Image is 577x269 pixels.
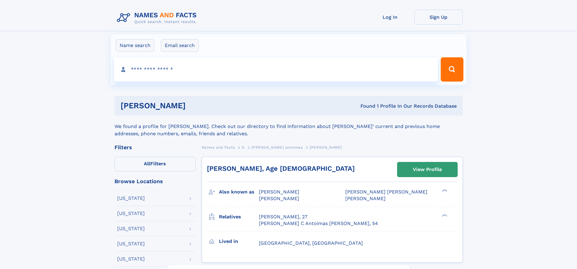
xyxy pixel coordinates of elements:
label: Email search [161,39,199,52]
div: Found 1 Profile In Our Records Database [273,103,457,109]
span: [PERSON_NAME] [345,196,386,201]
h3: Lived in [219,236,259,247]
span: All [144,161,150,166]
button: Search Button [441,57,463,82]
a: View Profile [397,162,457,177]
div: View Profile [413,163,442,177]
div: Browse Locations [114,179,196,184]
span: [PERSON_NAME] antoimas [251,145,303,150]
div: [US_STATE] [117,211,145,216]
a: [PERSON_NAME], Age [DEMOGRAPHIC_DATA] [207,165,355,172]
div: [US_STATE] [117,257,145,261]
div: [US_STATE] [117,226,145,231]
h3: Relatives [219,212,259,222]
a: [PERSON_NAME] antoimas [251,143,303,151]
a: Log In [366,10,414,25]
span: [PERSON_NAME] [259,189,299,195]
span: [PERSON_NAME] [259,196,299,201]
img: Logo Names and Facts [114,10,202,26]
label: Name search [116,39,154,52]
span: [PERSON_NAME] [310,145,342,150]
div: ❯ [440,189,448,193]
a: Names and Facts [202,143,235,151]
label: Filters [114,157,196,171]
div: ❯ [440,213,448,217]
a: [PERSON_NAME], 27 [259,214,307,220]
h1: [PERSON_NAME] [121,102,273,109]
a: Sign Up [414,10,463,25]
input: search input [114,57,438,82]
span: [PERSON_NAME] [PERSON_NAME] [345,189,427,195]
span: G [242,145,245,150]
div: [US_STATE] [117,196,145,201]
div: [US_STATE] [117,241,145,246]
span: [GEOGRAPHIC_DATA], [GEOGRAPHIC_DATA] [259,240,363,246]
div: Filters [114,145,196,150]
h3: Also known as [219,187,259,197]
a: [PERSON_NAME] C Antoimas [PERSON_NAME], 54 [259,220,378,227]
div: We found a profile for [PERSON_NAME]. Check out our directory to find information about [PERSON_N... [114,116,463,137]
a: G [242,143,245,151]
